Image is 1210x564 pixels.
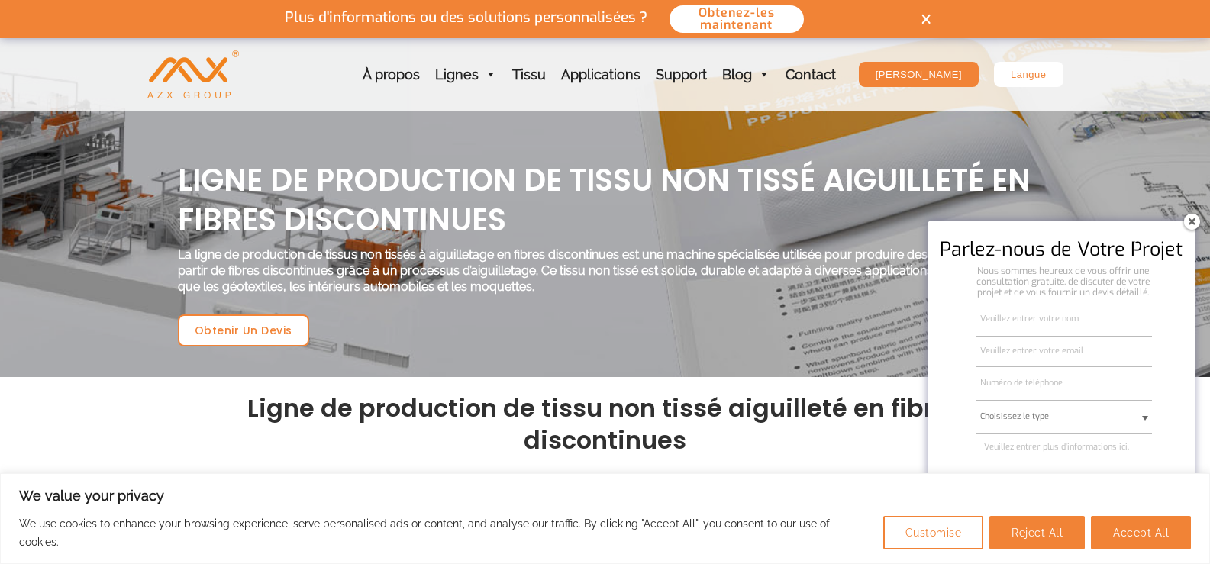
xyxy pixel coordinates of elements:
[263,9,669,27] p: Plus d'informations ou des solutions personnalisées ?
[428,38,505,111] a: Lignes
[989,516,1085,549] button: Reject All
[19,514,872,551] p: We use cookies to enhance your browsing experience, serve personalised ads or content, and analys...
[648,38,715,111] a: Support
[195,325,292,336] span: Obtenir un devis
[355,38,428,111] a: À propos
[883,516,984,549] button: Customise
[178,160,1033,240] h1: Ligne de production de tissu non tissé aiguilleté en fibres discontinues
[668,4,805,34] button: Obtenez-les maintenant
[994,62,1063,87] a: Langue
[1091,516,1191,549] button: Accept All
[178,314,309,346] a: Obtenir un devis
[505,38,553,111] a: Tissu
[553,38,648,111] a: Applications
[178,247,1033,295] p: La ligne de production de tissus non tissés à aiguilletage en fibres discontinues est une machine...
[715,38,778,111] a: Blog
[19,487,1191,505] p: We value your privacy
[178,392,1033,456] h2: Ligne de production de tissu non tissé aiguilleté en fibres discontinues
[778,38,844,111] a: Contact
[859,62,979,87] a: [PERSON_NAME]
